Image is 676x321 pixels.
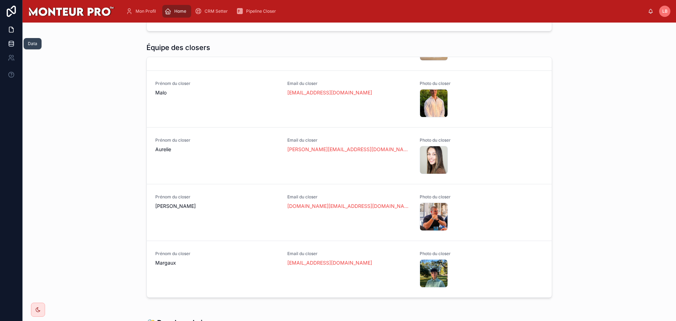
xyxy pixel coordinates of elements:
span: Email du closer [287,81,411,86]
a: Home [162,5,191,18]
img: App logo [28,6,114,17]
span: Malo [155,89,279,96]
a: [DOMAIN_NAME][EMAIL_ADDRESS][DOMAIN_NAME] [287,203,411,210]
a: Pipeline Closer [234,5,281,18]
span: Photo du closer [420,81,543,86]
span: Prénom du closer [155,137,279,143]
div: Data [28,41,37,47]
span: Email du closer [287,251,411,257]
span: Aurelie [155,146,279,153]
span: Email du closer [287,194,411,200]
a: [PERSON_NAME][EMAIL_ADDRESS][DOMAIN_NAME] [287,146,411,153]
span: Prénom du closer [155,251,279,257]
span: Email du closer [287,137,411,143]
span: Pipeline Closer [246,8,276,14]
div: scrollable content [120,4,648,19]
h1: Équipe des closers [146,43,210,53]
a: [EMAIL_ADDRESS][DOMAIN_NAME] [287,259,372,266]
a: CRM Setter [193,5,233,18]
span: Photo du closer [420,251,543,257]
span: [PERSON_NAME] [155,203,279,210]
span: LB [662,8,668,14]
span: Home [174,8,186,14]
span: Margaux [155,259,279,266]
span: Photo du closer [420,137,543,143]
span: CRM Setter [205,8,228,14]
span: Prénom du closer [155,194,279,200]
span: Prénom du closer [155,81,279,86]
a: Mon Profil [124,5,161,18]
a: [EMAIL_ADDRESS][DOMAIN_NAME] [287,89,372,96]
span: Photo du closer [420,194,543,200]
span: Mon Profil [136,8,156,14]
